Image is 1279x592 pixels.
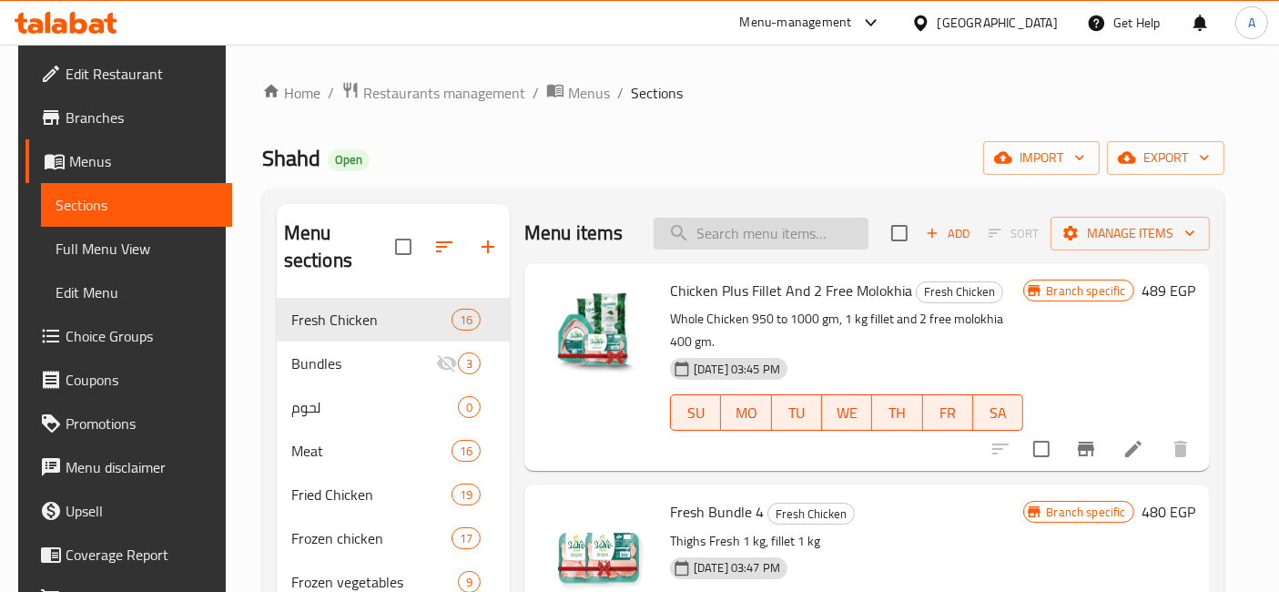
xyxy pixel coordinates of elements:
[66,500,218,522] span: Upsell
[822,394,872,431] button: WE
[539,278,655,394] img: Chicken Plus Fillet And 2 Free Molokhia
[670,498,764,526] span: Fresh Bundle 4
[66,413,218,434] span: Promotions
[436,352,458,374] svg: Inactive section
[973,394,1023,431] button: SA
[977,219,1051,248] span: Select section first
[670,277,912,304] span: Chicken Plus Fillet And 2 Free Molokhia
[25,402,232,445] a: Promotions
[923,394,973,431] button: FR
[291,396,458,418] span: لحوم
[767,503,855,525] div: Fresh Chicken
[617,82,624,104] li: /
[919,219,977,248] button: Add
[686,361,787,378] span: [DATE] 03:45 PM
[66,369,218,391] span: Coupons
[458,396,481,418] div: items
[277,298,510,342] div: Fresh Chicken16
[452,486,480,504] span: 19
[917,281,1002,302] span: Fresh Chicken
[930,400,966,426] span: FR
[25,489,232,533] a: Upsell
[1065,222,1195,245] span: Manage items
[277,429,510,473] div: Meat16
[25,96,232,139] a: Branches
[880,214,919,252] span: Select section
[980,400,1016,426] span: SA
[459,399,480,416] span: 0
[66,456,218,478] span: Menu disclaimer
[916,281,1003,303] div: Fresh Chicken
[56,281,218,303] span: Edit Menu
[41,183,232,227] a: Sections
[277,385,510,429] div: لحوم0
[779,400,815,426] span: TU
[459,574,480,591] span: 9
[452,311,480,329] span: 16
[533,82,539,104] li: /
[328,82,334,104] li: /
[291,484,452,505] span: Fried Chicken
[568,82,610,104] span: Menus
[721,394,771,431] button: MO
[938,13,1058,33] div: [GEOGRAPHIC_DATA]
[998,147,1085,169] span: import
[262,138,320,179] span: Shahd
[291,527,452,549] span: Frozen chicken
[923,223,972,244] span: Add
[291,309,452,331] span: Fresh Chicken
[262,81,1224,105] nav: breadcrumb
[452,440,481,462] div: items
[291,440,452,462] span: Meat
[983,141,1100,175] button: import
[740,12,852,34] div: Menu-management
[277,473,510,516] div: Fried Chicken19
[41,270,232,314] a: Edit Menu
[1248,13,1255,33] span: A
[768,504,854,525] span: Fresh Chicken
[262,82,320,104] a: Home
[872,394,922,431] button: TH
[69,150,218,172] span: Menus
[1022,430,1061,468] span: Select to update
[466,225,510,269] button: Add section
[524,219,624,247] h2: Menu items
[1107,141,1224,175] button: export
[277,342,510,385] div: Bundles3
[452,309,481,331] div: items
[25,358,232,402] a: Coupons
[341,81,525,105] a: Restaurants management
[25,52,232,96] a: Edit Restaurant
[25,314,232,358] a: Choice Groups
[422,225,466,269] span: Sort sections
[631,82,683,104] span: Sections
[458,352,481,374] div: items
[25,139,232,183] a: Menus
[291,352,436,374] span: Bundles
[452,484,481,505] div: items
[459,355,480,373] span: 3
[654,218,868,250] input: search
[284,219,395,274] h2: Menu sections
[384,228,422,266] span: Select all sections
[728,400,764,426] span: MO
[452,443,480,460] span: 16
[452,530,480,547] span: 17
[66,325,218,347] span: Choice Groups
[670,530,1024,553] p: Thighs Fresh 1 kg, fillet 1 kg
[363,82,525,104] span: Restaurants management
[1142,278,1195,303] h6: 489 EGP
[328,149,370,171] div: Open
[66,544,218,566] span: Coverage Report
[277,516,510,560] div: Frozen chicken17
[686,559,787,577] span: [DATE] 03:47 PM
[56,194,218,216] span: Sections
[678,400,714,426] span: SU
[829,400,865,426] span: WE
[1051,217,1210,250] button: Manage items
